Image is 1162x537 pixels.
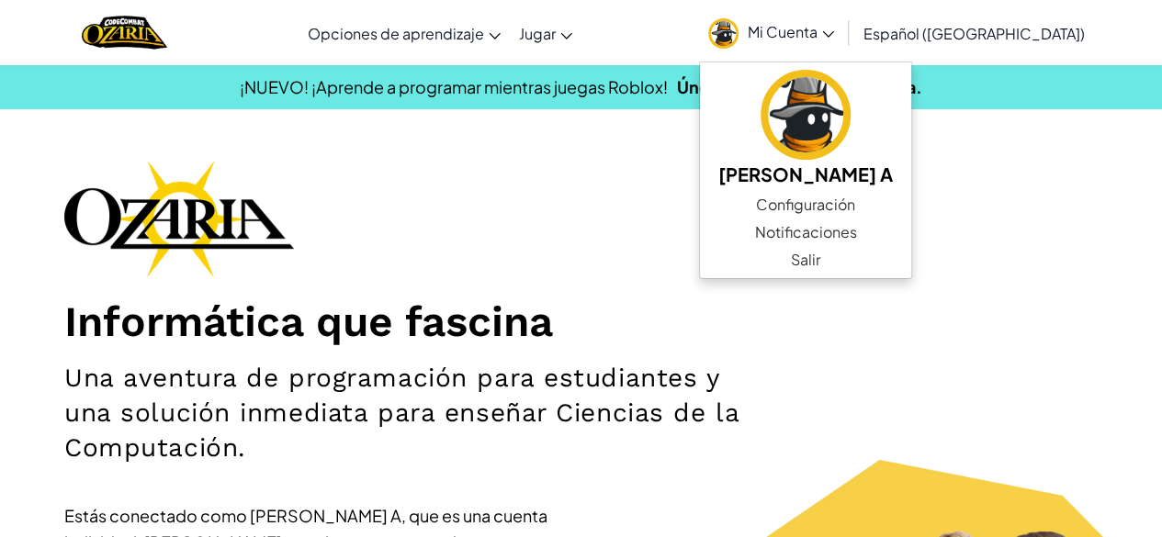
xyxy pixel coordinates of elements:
a: Jugar [510,8,581,58]
font: Informática que fascina [64,296,553,346]
a: Notificaciones [700,218,911,246]
a: Opciones de aprendizaje [299,8,510,58]
img: avatar [708,18,739,49]
font: [PERSON_NAME] A [718,162,893,185]
a: Mi Cuenta [699,4,843,62]
font: Opciones de aprendizaje [308,24,484,43]
font: Configuración [756,195,855,214]
font: Jugar [519,24,556,43]
a: Español ([GEOGRAPHIC_DATA]) [854,8,1094,58]
a: Logotipo de Ozaria de CodeCombat [82,14,167,51]
a: Salir [700,246,911,274]
a: [PERSON_NAME] A [700,67,911,191]
img: Hogar [82,14,167,51]
font: Una aventura de programación para estudiantes y una solución inmediata para enseñar Ciencias de l... [64,363,739,463]
a: Únete a la Lista de Espera Beta. [677,76,922,97]
font: Notificaciones [755,222,857,241]
font: ¡NUEVO! ¡Aprende a programar mientras juegas Roblox! [240,76,668,97]
font: Salir [791,250,820,269]
img: Logotipo de la marca Ozaria [64,160,294,277]
a: Configuración [700,191,911,218]
img: avatar [761,70,851,160]
font: Mi Cuenta [748,22,818,41]
font: Español ([GEOGRAPHIC_DATA]) [863,24,1085,43]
